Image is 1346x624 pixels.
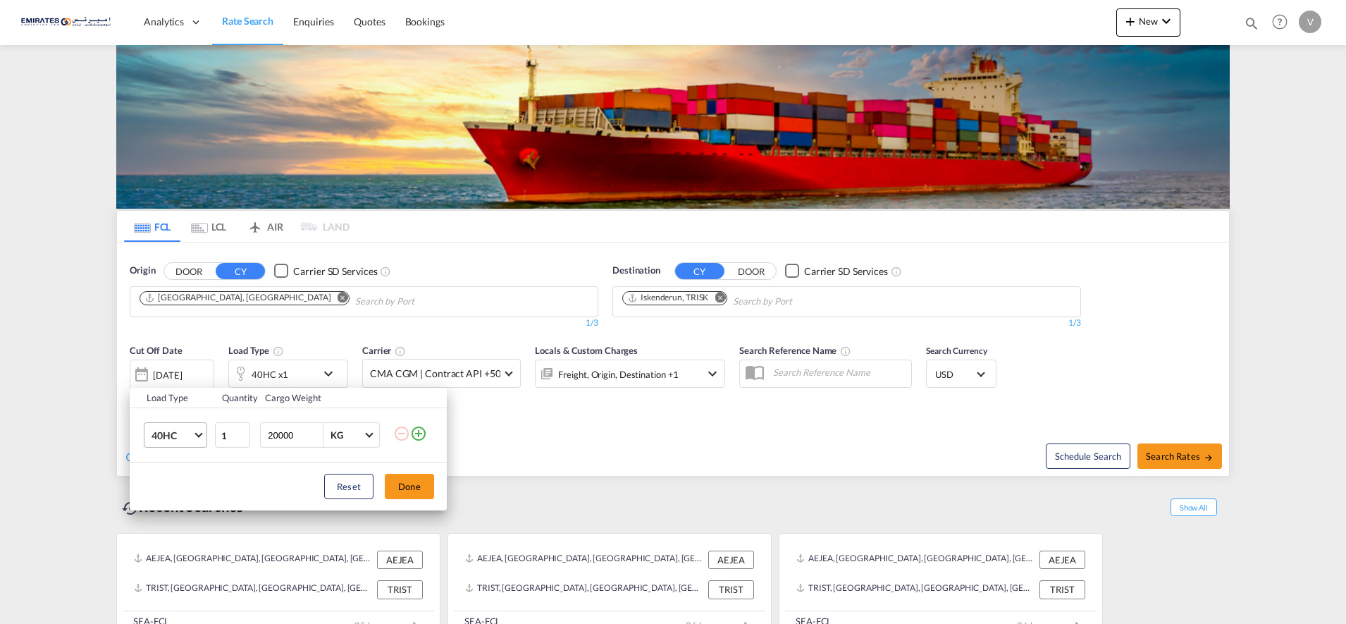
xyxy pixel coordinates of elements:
div: KG [331,429,343,441]
span: 40HC [152,429,192,443]
md-icon: icon-minus-circle-outline [393,425,410,442]
button: Done [385,474,434,499]
button: Reset [324,474,373,499]
th: Quantity [214,388,257,408]
div: Cargo Weight [265,391,385,404]
input: Enter Weight [266,423,323,447]
input: Qty [215,422,250,448]
md-select: Choose: 40HC [144,422,207,448]
md-icon: icon-plus-circle-outline [410,425,427,442]
th: Load Type [130,388,214,408]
